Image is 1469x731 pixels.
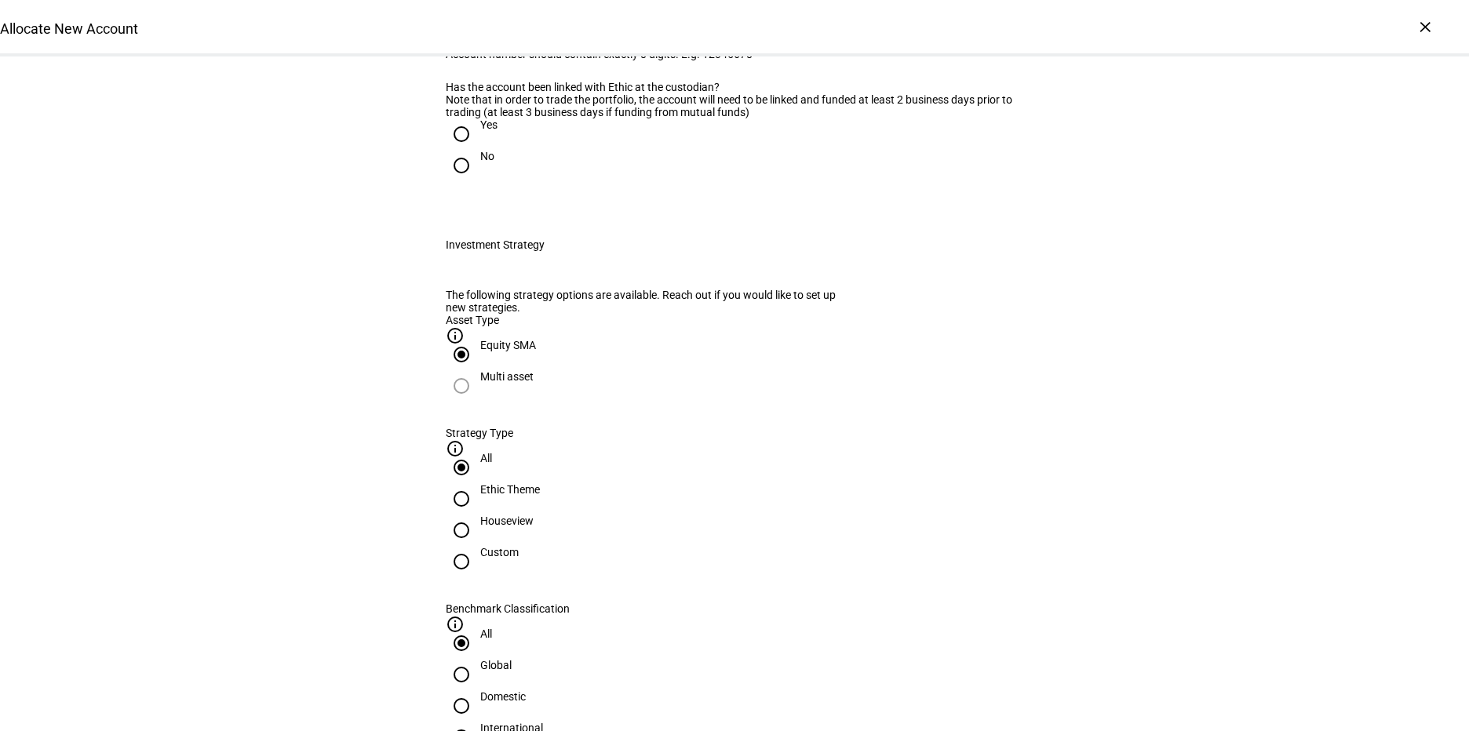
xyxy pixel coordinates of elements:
div: Note that in order to trade the portfolio, the account will need to be linked and funded at least... [446,93,1023,118]
div: Strategy Type [446,427,1023,439]
plt-strategy-filter-column-header: Asset Type [446,314,1023,339]
mat-icon: info_outline [446,615,465,634]
div: The following strategy options are available. Reach out if you would like to set up new strategies. [446,289,850,314]
plt-strategy-filter-column-header: Benchmark Classification [446,602,1023,627]
div: Yes [480,118,498,131]
mat-icon: info_outline [446,326,465,345]
div: Domestic [480,690,526,703]
div: Ethic Theme [480,483,540,496]
div: Houseview [480,515,534,527]
div: Equity SMA [480,339,536,351]
div: × [1412,14,1438,39]
div: Benchmark Classification [446,602,1023,615]
div: All [480,452,492,464]
div: Has the account been linked with Ethic at the custodian? [446,81,1023,93]
div: Custom [480,546,519,558]
div: No [480,150,494,162]
div: Investment Strategy [446,238,545,251]
plt-strategy-filter-column-header: Strategy Type [446,427,1023,452]
div: All [480,627,492,640]
mat-icon: info_outline [446,439,465,458]
div: Global [480,659,512,671]
div: Asset Type [446,314,1023,326]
